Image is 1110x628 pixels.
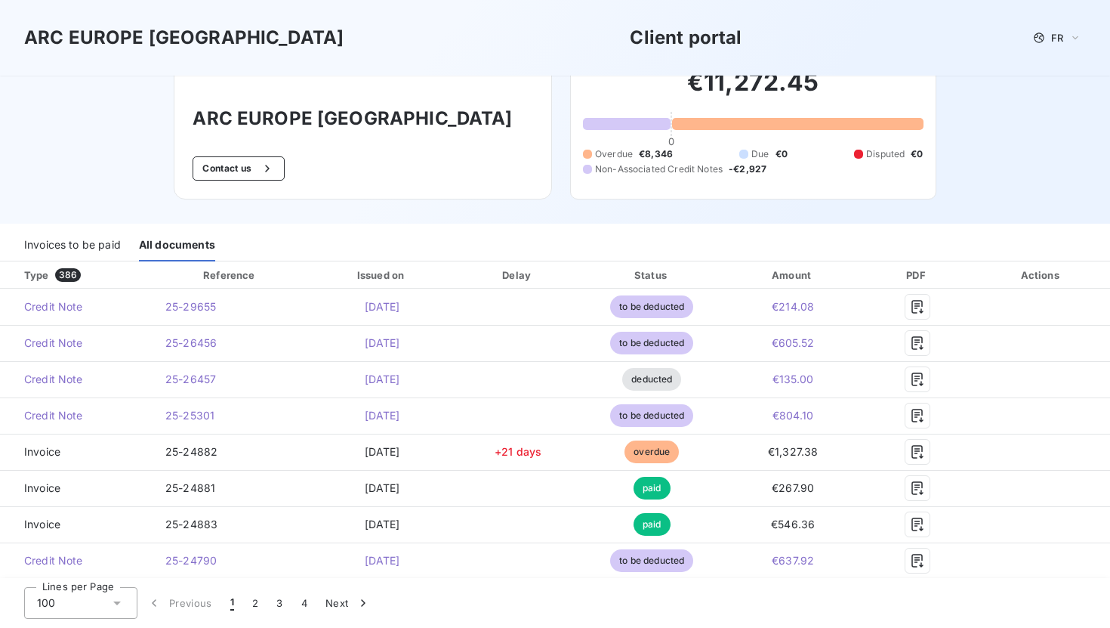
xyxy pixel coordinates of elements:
[583,67,923,113] h2: €11,272.45
[12,372,141,387] span: Credit Note
[365,445,400,458] span: [DATE]
[230,596,234,611] span: 1
[193,105,533,132] h3: ARC EUROPE [GEOGRAPHIC_DATA]
[624,441,679,463] span: overdue
[668,135,674,147] span: 0
[610,295,693,318] span: to be deducted
[772,336,815,349] span: €605.52
[772,409,814,422] span: €804.10
[610,332,693,354] span: to be deducted
[365,409,400,422] span: [DATE]
[595,162,723,176] span: Non-Associated Credit Notes
[727,268,859,283] div: Amount
[775,147,788,161] span: €0
[203,269,254,281] div: Reference
[365,336,400,349] span: [DATE]
[976,268,1107,283] div: Actions
[639,147,673,161] span: €8,346
[55,268,81,282] span: 386
[193,156,284,181] button: Contact us
[24,230,121,261] div: Invoices to be paid
[24,24,344,51] h3: ARC EUROPE [GEOGRAPHIC_DATA]
[311,268,454,283] div: Issued on
[165,336,217,349] span: 25-26456
[165,518,217,531] span: 25-24883
[165,300,216,313] span: 25-29655
[15,268,150,283] div: Type
[165,554,217,567] span: 25-24790
[221,587,243,619] button: 1
[365,518,400,531] span: [DATE]
[365,373,400,385] span: [DATE]
[12,336,141,351] span: Credit Note
[911,147,923,161] span: €0
[165,481,215,494] span: 25-24881
[610,549,693,572] span: to be deducted
[495,445,541,458] span: +21 days
[12,299,141,314] span: Credit Note
[866,147,905,161] span: Disputed
[729,162,766,176] span: -€2,927
[37,596,55,611] span: 100
[751,147,769,161] span: Due
[243,587,267,619] button: 2
[595,147,633,161] span: Overdue
[365,554,400,567] span: [DATE]
[12,481,141,496] span: Invoice
[365,300,400,313] span: [DATE]
[583,268,721,283] div: Status
[316,587,380,619] button: Next
[12,408,141,423] span: Credit Note
[12,517,141,532] span: Invoice
[771,518,815,531] span: €546.36
[772,373,814,385] span: €135.00
[865,268,970,283] div: PDF
[165,409,214,422] span: 25-25301
[630,24,742,51] h3: Client portal
[267,587,291,619] button: 3
[165,445,217,458] span: 25-24882
[634,477,671,500] span: paid
[772,300,814,313] span: €214.08
[1051,32,1063,44] span: FR
[12,553,141,568] span: Credit Note
[137,587,221,619] button: Previous
[365,481,400,494] span: [DATE]
[12,444,141,459] span: Invoice
[622,368,681,391] span: deducted
[772,481,814,494] span: €267.90
[772,554,814,567] span: €637.92
[459,268,577,283] div: Delay
[165,373,216,385] span: 25-26457
[768,445,818,458] span: €1,327.38
[634,513,671,536] span: paid
[292,587,316,619] button: 4
[610,404,693,427] span: to be deducted
[139,230,215,261] div: All documents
